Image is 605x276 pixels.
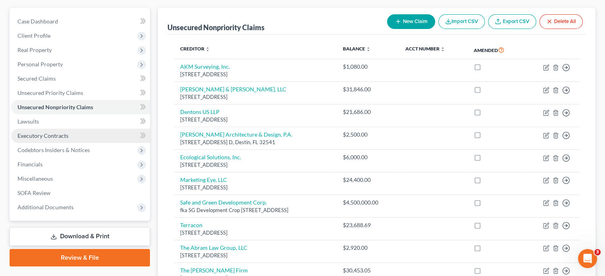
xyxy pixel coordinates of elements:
[11,129,150,143] a: Executory Contracts
[18,189,51,196] span: SOFA Review
[18,118,39,125] span: Lawsuits
[11,186,150,200] a: SOFA Review
[180,93,330,101] div: [STREET_ADDRESS]
[11,86,150,100] a: Unsecured Priority Claims
[180,116,330,124] div: [STREET_ADDRESS]
[343,199,393,207] div: $4,500,000.00
[343,153,393,161] div: $6,000.00
[343,244,393,252] div: $2,920.00
[167,23,265,32] div: Unsecured Nonpriority Claims
[18,32,51,39] span: Client Profile
[594,249,601,255] span: 3
[18,18,58,25] span: Case Dashboard
[11,71,150,86] a: Secured Claims
[180,161,330,169] div: [STREET_ADDRESS]
[343,46,371,52] a: Balance unfold_more
[180,139,330,146] div: [STREET_ADDRESS] D, Destin, FL 32541
[366,47,371,52] i: unfold_more
[180,176,227,183] a: Marketing Eye, LLC
[180,86,286,93] a: [PERSON_NAME] & [PERSON_NAME], LLC
[438,14,485,29] button: Import CSV
[180,108,220,115] a: Dentons US LLP
[343,131,393,139] div: $2,500.00
[539,14,583,29] button: Delete All
[205,47,210,52] i: unfold_more
[488,14,536,29] a: Export CSV
[343,266,393,274] div: $30,453.05
[343,63,393,71] div: $1,080.00
[18,89,83,96] span: Unsecured Priority Claims
[180,131,292,138] a: [PERSON_NAME] Architecture & Design, P.A.
[10,249,150,266] a: Review & File
[343,85,393,93] div: $31,846.00
[180,222,202,228] a: Terracon
[180,63,230,70] a: AKM Surveying, Inc.
[11,100,150,114] a: Unsecured Nonpriority Claims
[343,108,393,116] div: $21,686.00
[18,61,63,68] span: Personal Property
[10,227,150,246] a: Download & Print
[180,46,210,52] a: Creditor unfold_more
[467,41,524,59] th: Amended
[18,46,52,53] span: Real Property
[18,104,93,110] span: Unsecured Nonpriority Claims
[11,114,150,129] a: Lawsuits
[405,46,445,52] a: Acct Number unfold_more
[387,14,435,29] button: New Claim
[180,199,267,206] a: Safe and Green Development Corp.
[11,14,150,29] a: Case Dashboard
[180,154,241,160] a: Ecological Solutions, Inc.
[180,267,248,274] a: The [PERSON_NAME] Firm
[180,244,247,251] a: The Abram Law Group, LLC
[18,175,53,182] span: Miscellaneous
[180,252,330,259] div: [STREET_ADDRESS]
[578,249,597,268] iframe: Intercom live chat
[180,229,330,237] div: [STREET_ADDRESS]
[18,132,68,139] span: Executory Contracts
[440,47,445,52] i: unfold_more
[343,221,393,229] div: $23,688.69
[18,147,90,153] span: Codebtors Insiders & Notices
[18,75,56,82] span: Secured Claims
[180,207,330,214] div: fka SG Development Crop [STREET_ADDRESS]
[180,184,330,191] div: [STREET_ADDRESS]
[180,71,330,78] div: [STREET_ADDRESS]
[18,161,43,168] span: Financials
[343,176,393,184] div: $24,400.00
[18,204,74,210] span: Additional Documents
